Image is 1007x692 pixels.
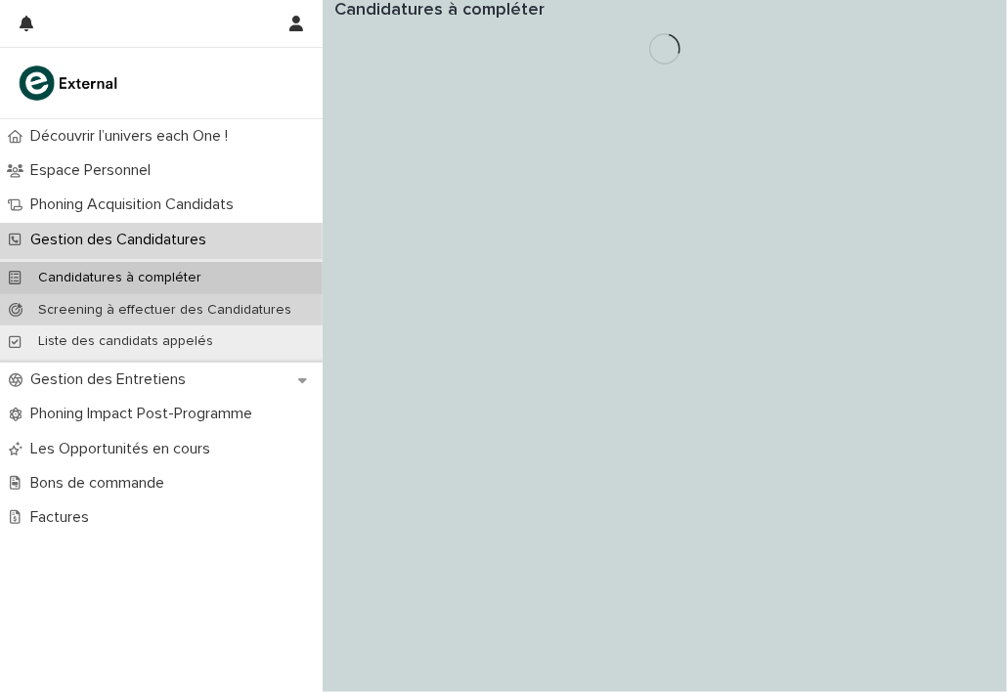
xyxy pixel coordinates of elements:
p: Gestion des Entretiens [22,370,201,389]
p: Les Opportunités en cours [22,440,226,458]
p: Découvrir l’univers each One ! [22,127,243,146]
p: Bons de commande [22,474,180,493]
p: Espace Personnel [22,161,166,180]
p: Liste des candidats appelés [22,333,229,350]
p: Phoning Impact Post-Programme [22,405,268,423]
p: Phoning Acquisition Candidats [22,195,249,214]
img: bc51vvfgR2QLHU84CWIQ [16,64,123,103]
p: Factures [22,508,105,527]
p: Gestion des Candidatures [22,231,222,249]
p: Screening à effectuer des Candidatures [22,302,307,319]
p: Candidatures à compléter [22,270,217,286]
